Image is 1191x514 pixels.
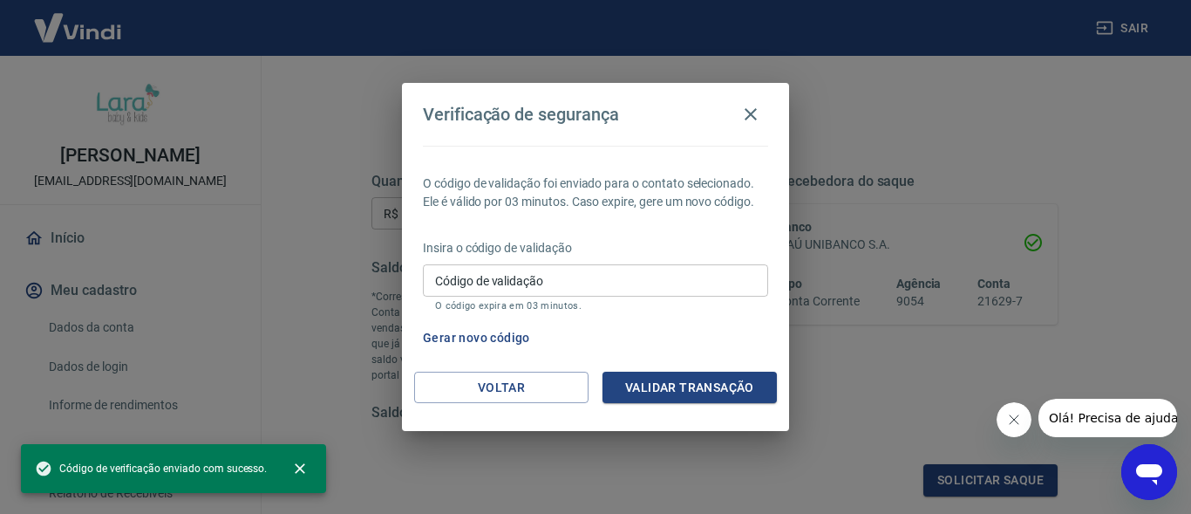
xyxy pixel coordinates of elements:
iframe: Fechar mensagem [997,402,1031,437]
span: Código de verificação enviado com sucesso. [35,460,267,477]
button: Voltar [414,372,589,404]
p: Insira o código de validação [423,239,768,257]
iframe: Botão para abrir a janela de mensagens [1121,444,1177,500]
p: O código de validação foi enviado para o contato selecionado. Ele é válido por 03 minutos. Caso e... [423,175,768,211]
button: Gerar novo código [416,322,537,354]
button: close [281,449,319,488]
span: Olá! Precisa de ajuda? [10,12,146,26]
p: O código expira em 03 minutos. [435,300,756,312]
button: Validar transação [602,372,777,404]
iframe: Mensagem da empresa [1038,399,1177,437]
h4: Verificação de segurança [423,104,619,125]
